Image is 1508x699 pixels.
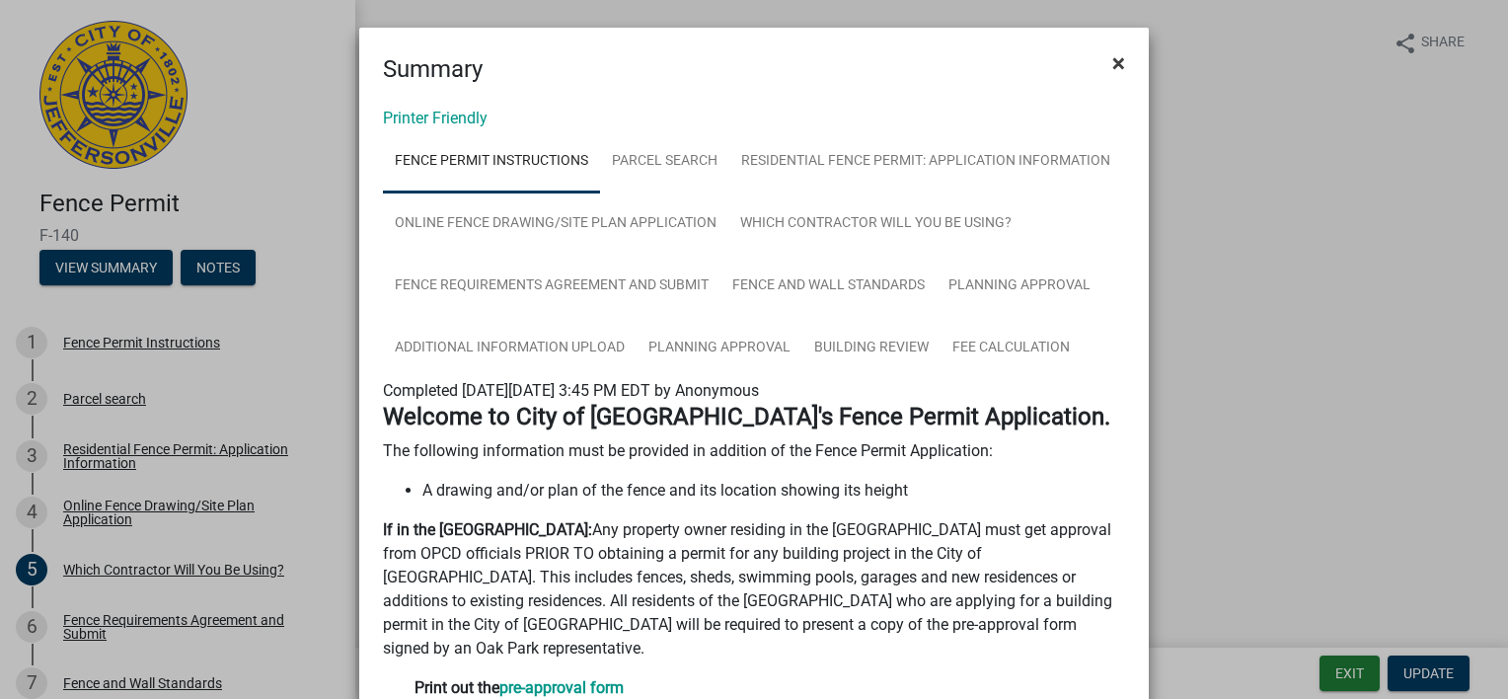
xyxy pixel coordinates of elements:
[937,255,1102,318] a: Planning Approval
[383,439,1125,463] p: The following information must be provided in addition of the Fence Permit Application:
[422,479,1125,503] li: A drawing and/or plan of the fence and its location showing its height
[383,317,637,380] a: Additional Information Upload
[383,518,1125,660] p: Any property owner residing in the [GEOGRAPHIC_DATA] must get approval from OPCD officials PRIOR ...
[720,255,937,318] a: Fence and Wall Standards
[941,317,1082,380] a: Fee Calculation
[383,130,600,194] a: Fence Permit Instructions
[383,51,483,87] h4: Summary
[729,130,1122,194] a: Residential Fence Permit: Application Information
[637,317,802,380] a: Planning Approval
[600,130,729,194] a: Parcel search
[383,403,1110,430] strong: Welcome to City of [GEOGRAPHIC_DATA]'s Fence Permit Application.
[499,678,624,697] a: pre-approval form
[383,193,728,256] a: Online Fence Drawing/Site Plan Application
[1112,49,1125,77] span: ×
[1096,36,1141,91] button: Close
[728,193,1023,256] a: Which Contractor Will You Be Using?
[383,520,592,539] strong: If in the [GEOGRAPHIC_DATA]:
[415,678,499,697] strong: Print out the
[383,109,488,127] a: Printer Friendly
[383,381,759,400] span: Completed [DATE][DATE] 3:45 PM EDT by Anonymous
[802,317,941,380] a: Building Review
[383,255,720,318] a: Fence Requirements Agreement and Submit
